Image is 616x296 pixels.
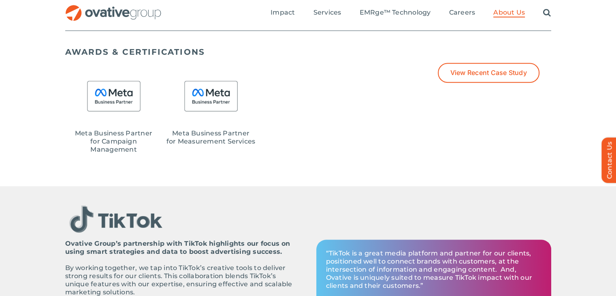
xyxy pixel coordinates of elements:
[326,249,541,290] p: “TikTok is a great media platform and partner for our clients, positioned well to connect brands ...
[359,9,431,17] a: EMRge™ Technology
[438,63,539,83] a: View Recent Case Study
[543,9,551,17] a: Search
[313,9,341,17] a: Services
[65,198,166,240] img: TikTok
[178,63,244,129] img: Partnerships – Logos 4 – Meta
[166,129,256,146] p: Meta Business Partner for Measurement Services
[450,69,527,77] span: View Recent Case Study
[493,9,525,17] a: About Us
[81,63,147,129] img: Partnerships – Logos 4 – Meta
[449,9,475,17] a: Careers
[271,9,295,17] a: Impact
[65,47,551,57] h5: AWARDS & CERTIFICATIONS
[65,240,290,255] strong: Ovative Group’s partnership with TikTok highlights our focus on using smart strategies and data t...
[69,129,158,154] p: Meta Business Partner for Campaign Management
[65,4,162,12] a: OG_Full_horizontal_RGB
